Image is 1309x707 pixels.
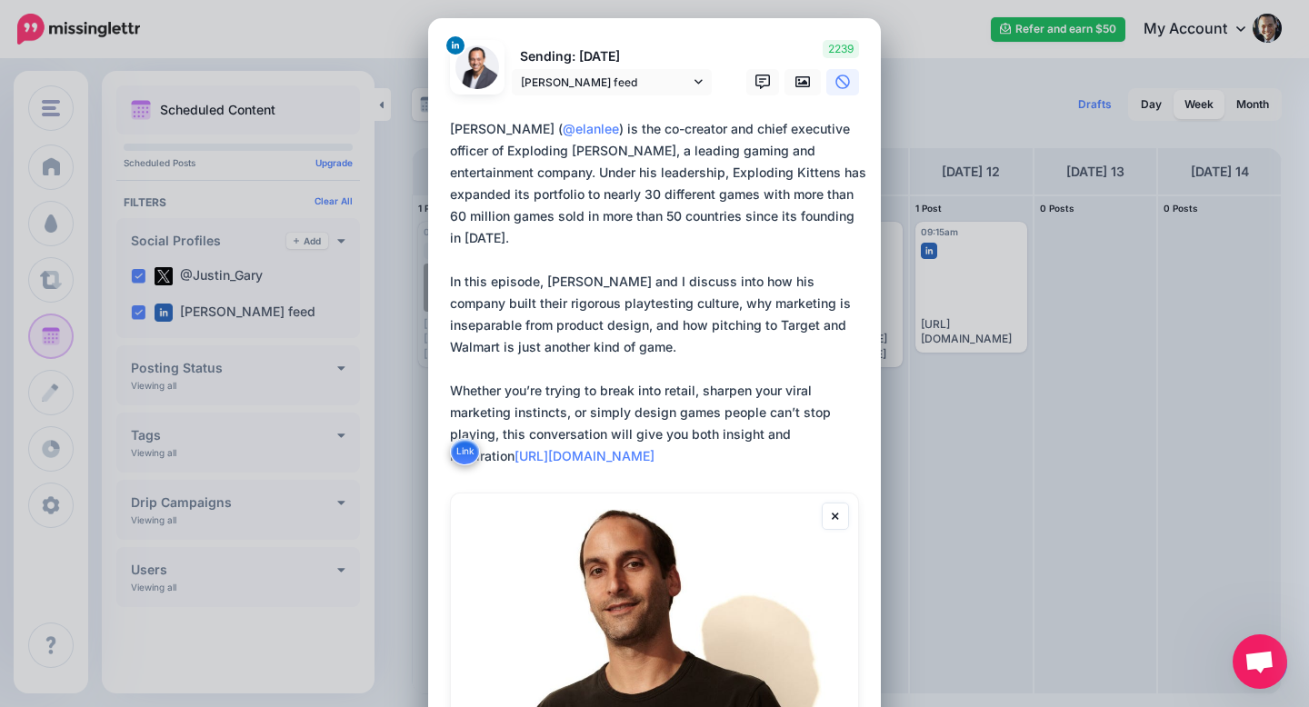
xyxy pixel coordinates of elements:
[450,438,480,465] button: Link
[823,40,859,58] span: 2239
[450,118,868,467] div: [PERSON_NAME] ( ) is the co-creator and chief executive officer of Exploding [PERSON_NAME], a lea...
[512,46,712,67] p: Sending: [DATE]
[455,45,499,89] img: 1713975767145-37900.png
[521,73,690,92] span: [PERSON_NAME] feed
[512,69,712,95] a: [PERSON_NAME] feed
